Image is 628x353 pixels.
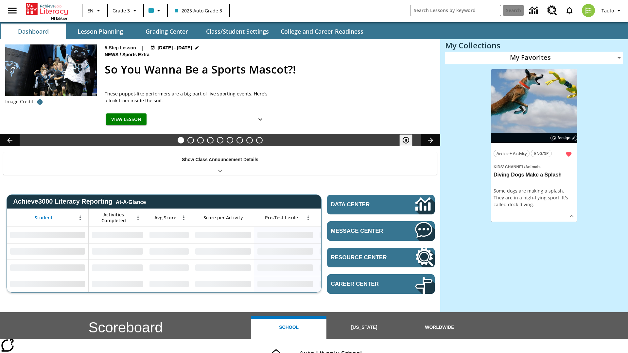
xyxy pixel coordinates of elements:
div: My Favorites [445,52,623,64]
button: Class color is light blue. Change class color [146,5,165,16]
button: Open Menu [75,213,85,223]
div: No Data, [146,276,192,292]
button: Dashboard [1,24,66,39]
button: Show Details [567,211,577,221]
img: avatar image [582,4,595,17]
span: ENG/SP [534,150,549,157]
div: No Data, [146,260,192,276]
span: Tauto [602,7,614,14]
div: Show Class Announcement Details [3,152,437,175]
button: Slide 2 Taking Movies to the X-Dimension [187,137,194,143]
input: search field [410,5,501,16]
span: Topic: Kids' Channel/Animals [494,163,575,170]
button: Remove from Favorites [563,148,575,160]
span: Resource Center [331,254,395,261]
div: These puppet-like performers are a big part of live sporting events. Here's a look from inside th... [105,90,268,104]
button: Lesson carousel, Next [421,134,440,146]
span: | [141,44,144,51]
button: Open Menu [179,213,189,223]
button: View Lesson [106,113,147,126]
h2: So You Wanna Be a Sports Mascot?! [105,61,432,78]
span: Career Center [331,281,395,287]
div: Home [26,2,68,21]
span: 2025 Auto Grade 3 [175,7,222,14]
div: lesson details [491,69,577,222]
div: No Data, [316,243,378,260]
button: Slide 1 So You Wanna Be a Sports Mascot?! [178,137,184,143]
span: NJ Edition [51,16,68,21]
button: Slide 7 Cars of the Future? [236,137,243,143]
button: [US_STATE] [326,316,402,339]
div: Some dogs are making a splash. They are in a high-flying sport. It's called dock diving. [494,187,575,208]
button: Open Menu [133,213,143,223]
button: Select a new avatar [578,2,599,19]
span: Assign [557,135,570,141]
div: At-A-Glance [116,198,146,205]
a: Resource Center, Will open in new tab [543,2,561,19]
a: Data Center [525,2,543,20]
div: No Data, [89,260,146,276]
button: ENG/SP [531,150,552,157]
button: School [251,316,326,339]
span: Message Center [331,228,395,234]
div: No Data, [316,260,378,276]
button: Article + Activity [494,150,530,157]
a: Home [26,3,68,16]
button: Grading Center [134,24,200,39]
h3: My Collections [445,41,623,50]
button: Slide 4 Joplin's Question [207,137,214,143]
span: [DATE] - [DATE] [158,44,192,51]
span: Student [35,215,53,221]
span: EN [87,7,94,14]
span: Score per Activity [203,215,243,221]
button: Assign Choose Dates [550,135,577,141]
span: Activities Completed [92,212,135,224]
button: Slide 6 Dogs With Jobs [227,137,233,143]
a: Resource Center, Will open in new tab [327,248,435,267]
button: Profile/Settings [599,5,625,16]
button: Show Details [254,113,267,126]
button: Slide 9 Career Lesson [256,137,263,143]
button: College and Career Readiness [275,24,369,39]
button: Worldwide [402,316,477,339]
span: News [105,51,120,59]
div: No Data, [146,227,192,243]
span: Avg Score [154,215,176,221]
span: Sports Extra [122,51,151,59]
span: / [524,165,525,169]
a: Data Center [327,195,435,214]
span: Grade 3 [113,7,130,14]
div: No Data, [89,227,146,243]
img: The Carolina Panthers' mascot, Sir Purr leads a YMCA flag football team onto the field before an ... [5,44,97,96]
h3: Diving Dogs Make a Splash [494,172,575,178]
button: Pause [399,134,412,146]
div: No Data, [146,243,192,260]
span: Data Center [331,201,393,208]
span: Animals [525,165,541,169]
a: Career Center [327,274,435,294]
p: Show Class Announcement Details [182,156,258,163]
button: Lesson Planning [67,24,133,39]
div: No Data, [316,227,378,243]
span: Article + Activity [497,150,527,157]
button: Language: EN, Select a language [84,5,105,16]
div: No Data, [316,276,378,292]
a: Message Center [327,221,435,241]
div: Pause [399,134,419,146]
button: Class/Student Settings [201,24,274,39]
span: / [120,52,121,57]
button: Open Menu [303,213,313,223]
p: 5-Step Lesson [105,44,136,51]
button: Slide 3 The Cold, Cold Moon [197,137,204,143]
a: Notifications [561,2,578,19]
div: No Data, [89,243,146,260]
button: Photo credit: AP Photo/Bob Leverone [33,96,46,108]
p: Image Credit [5,98,33,105]
button: Aug 24 - Aug 24 Choose Dates [149,44,201,51]
button: Slide 8 Pre-release lesson [246,137,253,143]
span: Kids' Channel [494,165,524,169]
button: Slide 5 A Lord, A Lion, and a Pickle [217,137,223,143]
span: Pre-Test Lexile [265,215,298,221]
button: Open side menu [3,1,22,20]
